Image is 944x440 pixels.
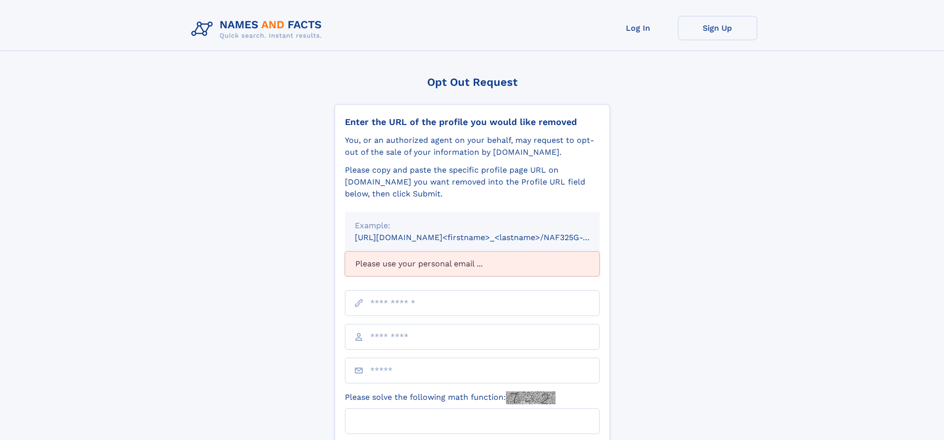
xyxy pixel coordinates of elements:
div: Opt Out Request [334,76,610,88]
div: Please copy and paste the specific profile page URL on [DOMAIN_NAME] you want removed into the Pr... [345,164,600,200]
label: Please solve the following math function: [345,391,555,404]
div: Example: [355,220,590,232]
div: Enter the URL of the profile you would like removed [345,117,600,127]
a: Sign Up [678,16,757,40]
a: Log In [599,16,678,40]
small: [URL][DOMAIN_NAME]<firstname>_<lastname>/NAF325G-xxxxxxxx [355,233,618,242]
img: Logo Names and Facts [187,16,330,43]
div: Please use your personal email ... [345,251,600,276]
div: You, or an authorized agent on your behalf, may request to opt-out of the sale of your informatio... [345,134,600,158]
